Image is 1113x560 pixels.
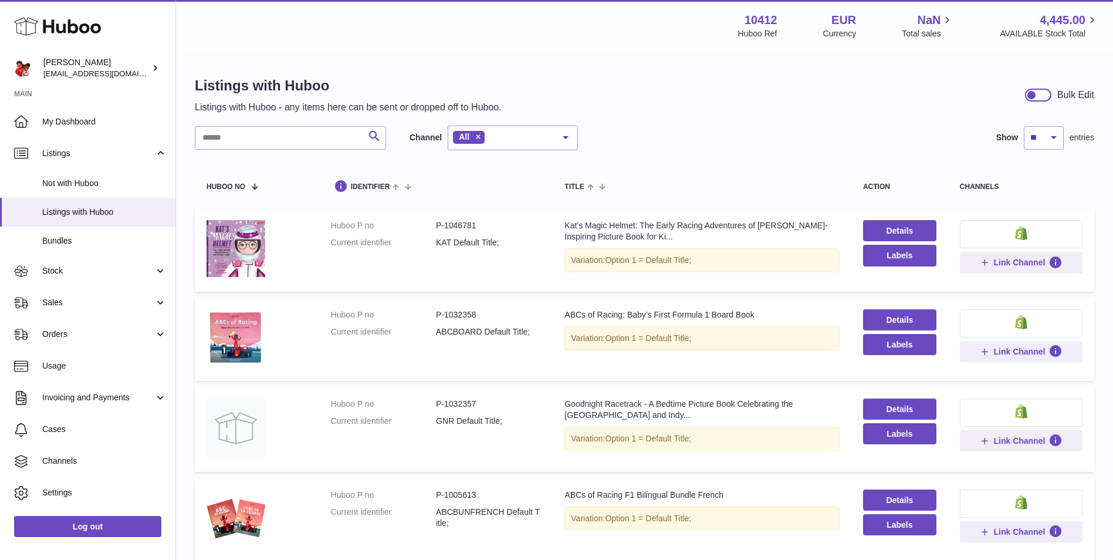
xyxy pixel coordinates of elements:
a: NaN Total sales [902,12,954,39]
div: Variation: [564,427,840,451]
dd: KAT Default Title; [436,237,541,248]
a: 4,445.00 AVAILABLE Stock Total [1000,12,1099,39]
a: Details [863,220,936,241]
span: Sales [42,297,154,308]
a: Log out [14,516,161,537]
dd: ABCBOARD Default Title; [436,326,541,338]
div: action [863,183,936,191]
dt: Huboo P no [331,309,436,321]
label: Channel [410,132,442,143]
div: channels [960,183,1082,191]
span: Settings [42,487,167,498]
span: Huboo no [207,183,245,191]
img: shopify-small.png [1015,404,1027,419]
div: Variation: [564,507,840,531]
div: Variation: [564,326,840,350]
span: [EMAIL_ADDRESS][DOMAIN_NAME] [43,69,172,78]
dd: P-1046781 [436,220,541,231]
img: shopify-small.png [1015,315,1027,329]
span: Option 1 = Default Title; [605,333,691,343]
span: Link Channel [993,257,1045,268]
button: Labels [863,334,936,355]
dd: P-1032357 [436,399,541,410]
span: Stock [42,265,154,276]
div: ABCs of Racing: Baby’s First Formula 1 Board Book [564,309,840,321]
img: shopify-small.png [1015,226,1027,240]
span: My Dashboard [42,116,167,127]
button: Labels [863,514,936,535]
button: Link Channel [960,521,1082,542]
dt: Current identifier [331,416,436,427]
span: Not with Huboo [42,178,167,189]
div: Kat’s Magic Helmet: The Early Racing Adventures of [PERSON_NAME]- Inspiring Picture Book for Ki... [564,220,840,242]
span: Listings [42,148,154,159]
strong: EUR [831,12,856,28]
dt: Huboo P no [331,399,436,410]
span: Link Channel [993,527,1045,537]
label: Show [996,132,1018,143]
span: Option 1 = Default Title; [605,255,691,265]
button: Link Channel [960,341,1082,362]
span: Orders [42,329,154,340]
div: ABCs of Racing F1 Bilingual Bundle French [564,490,840,501]
span: NaN [917,12,941,28]
span: Listings with Huboo [42,207,167,218]
dd: P-1005613 [436,490,541,501]
a: Details [863,399,936,420]
img: shopify-small.png [1015,495,1027,510]
dt: Current identifier [331,507,436,529]
span: title [564,183,584,191]
button: Labels [863,423,936,444]
div: Variation: [564,248,840,272]
img: Kat’s Magic Helmet: The Early Racing Adventures of Katherine Legge- Inspiring Picture Book for Ki... [207,220,265,277]
span: 4,445.00 [1040,12,1085,28]
span: AVAILABLE Stock Total [1000,28,1099,39]
img: ABCs of Racing: Baby’s First Formula 1 Board Book [207,309,265,366]
span: Link Channel [993,436,1045,446]
div: Bulk Edit [1057,89,1094,102]
div: Goodnight Racetrack - A Bedtime Picture Book Celebrating the [GEOGRAPHIC_DATA] and Indy... [564,399,840,421]
dd: ABCBUNFRENCH Default Title; [436,507,541,529]
button: Link Channel [960,252,1082,273]
span: All [459,132,469,141]
div: [PERSON_NAME] [43,57,149,79]
span: Usage [42,360,167,372]
dt: Huboo P no [331,220,436,231]
dt: Huboo P no [331,490,436,501]
dt: Current identifier [331,326,436,338]
dd: GNR Default Title; [436,416,541,427]
button: Labels [863,245,936,266]
span: Total sales [902,28,954,39]
img: ABCs of Racing F1 Bilingual Bundle French [207,490,265,548]
span: Option 1 = Default Title; [605,434,691,443]
span: Option 1 = Default Title; [605,514,691,523]
span: Link Channel [993,346,1045,357]
dd: P-1032358 [436,309,541,321]
span: Bundles [42,235,167,247]
p: Listings with Huboo - any items here can be sent or dropped off to Huboo. [195,101,502,114]
span: Invoicing and Payments [42,392,154,403]
span: entries [1070,132,1094,143]
button: Link Channel [960,430,1082,451]
dt: Current identifier [331,237,436,248]
span: identifier [351,183,390,191]
span: Channels [42,456,167,467]
strong: 10412 [745,12,777,28]
h1: Listings with Huboo [195,76,502,95]
img: internalAdmin-10412@internal.huboo.com [14,59,32,77]
div: Currency [823,28,857,39]
a: Details [863,490,936,511]
a: Details [863,309,936,330]
span: Cases [42,424,167,435]
div: Huboo Ref [738,28,777,39]
img: Goodnight Racetrack - A Bedtime Picture Book Celebrating the Indianapolis Motor Speedway and Indy... [207,399,265,457]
